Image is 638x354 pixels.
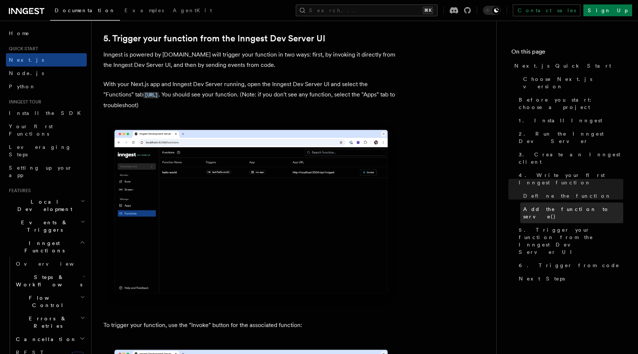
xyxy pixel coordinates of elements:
[103,50,399,70] p: Inngest is powered by [DOMAIN_NAME] will trigger your function in two ways: first, by invoking it...
[13,273,82,288] span: Steps & Workflows
[143,92,159,98] code: [URL]
[16,261,92,267] span: Overview
[13,291,87,312] button: Flow Control
[6,99,41,105] span: Inngest tour
[523,205,623,220] span: Add the function to serve()
[516,114,623,127] a: 1. Install Inngest
[13,294,80,309] span: Flow Control
[6,188,31,194] span: Features
[6,106,87,120] a: Install the SDK
[583,4,632,16] a: Sign Up
[9,165,72,178] span: Setting up your app
[519,226,623,256] span: 5. Trigger your function from the Inngest Dev Server UI
[6,198,80,213] span: Local Development
[519,130,623,145] span: 2. Run the Inngest Dev Server
[103,320,399,330] p: To trigger your function, use the "Invoke" button for the associated function:
[519,275,565,282] span: Next Steps
[168,2,216,20] a: AgentKit
[516,169,623,189] a: 4. Write your first Inngest function
[483,6,501,15] button: Toggle dark mode
[173,7,212,13] span: AgentKit
[9,84,36,89] span: Python
[6,216,87,236] button: Events & Triggers
[124,7,164,13] span: Examples
[13,257,87,270] a: Overview
[516,259,623,272] a: 6. Trigger from code
[103,122,399,308] img: Inngest Dev Server web interface's functions tab with functions listed
[516,127,623,148] a: 2. Run the Inngest Dev Server
[13,312,87,333] button: Errors & Retries
[13,270,87,291] button: Steps & Workflows
[511,59,623,72] a: Next.js Quick Start
[6,120,87,140] a: Your first Functions
[50,2,120,21] a: Documentation
[519,117,602,124] span: 1. Install Inngest
[6,195,87,216] button: Local Development
[9,123,53,137] span: Your first Functions
[516,272,623,285] a: Next Steps
[9,57,44,63] span: Next.js
[519,262,620,269] span: 6. Trigger from code
[296,4,438,16] button: Search...⌘K
[6,161,87,182] a: Setting up your app
[13,336,77,343] span: Cancellation
[511,47,623,59] h4: On this page
[516,223,623,259] a: 5. Trigger your function from the Inngest Dev Server UI
[6,239,80,254] span: Inngest Functions
[516,93,623,114] a: Before you start: choose a project
[103,33,325,44] a: 5. Trigger your function from the Inngest Dev Server UI
[520,189,623,202] a: Define the function
[13,333,87,346] button: Cancellation
[9,110,85,116] span: Install the SDK
[6,27,87,40] a: Home
[6,140,87,161] a: Leveraging Steps
[6,236,87,257] button: Inngest Functions
[6,67,87,80] a: Node.js
[519,96,623,111] span: Before you start: choose a project
[9,144,71,157] span: Leveraging Steps
[103,79,399,110] p: With your Next.js app and Inngest Dev Server running, open the Inngest Dev Server UI and select t...
[520,202,623,223] a: Add the function to serve()
[523,75,623,90] span: Choose Next.js version
[519,151,623,166] span: 3. Create an Inngest client
[120,2,168,20] a: Examples
[513,4,580,16] a: Contact sales
[514,62,611,69] span: Next.js Quick Start
[6,80,87,93] a: Python
[9,30,30,37] span: Home
[523,192,611,200] span: Define the function
[6,53,87,67] a: Next.js
[520,72,623,93] a: Choose Next.js version
[143,91,159,98] a: [URL]
[6,46,38,52] span: Quick start
[519,171,623,186] span: 4. Write your first Inngest function
[516,148,623,169] a: 3. Create an Inngest client
[6,219,80,234] span: Events & Triggers
[13,315,80,330] span: Errors & Retries
[9,70,44,76] span: Node.js
[55,7,116,13] span: Documentation
[423,7,433,14] kbd: ⌘K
